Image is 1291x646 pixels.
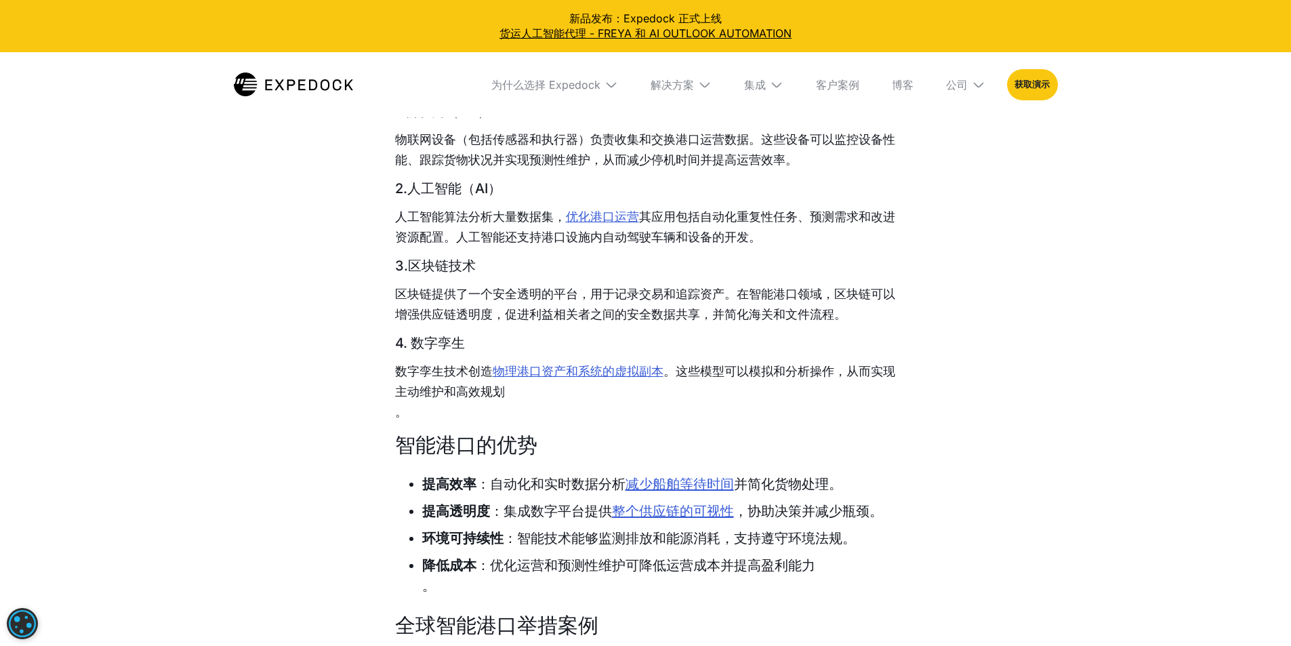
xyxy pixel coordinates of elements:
font: 环境可持续性 [422,530,504,546]
font: 新品发布：Expedock 正式上线 [569,12,722,25]
font: 解决方案 [651,78,694,92]
font: ：自动化和实时数据分析 [476,476,626,492]
font: 人工智能算法分析大量数据集， [395,209,566,224]
a: 博客 [881,52,924,117]
font: 客户案例 [816,78,859,92]
font: 优化港口运营 [566,209,639,224]
font: 物理港口资产和系统的虚拟副本 [493,364,663,378]
iframe: Chat Widget [1223,581,1291,646]
font: 。 [422,578,436,594]
font: 降低成本 [422,557,476,573]
a: 整个供应链的可视性 [612,501,734,521]
font: ，协助决策并减少瓶颈。 [734,503,883,519]
a: 客户案例 [805,52,870,117]
div: 公司 [935,52,996,117]
div: 解决方案 [640,52,722,117]
font: 整个供应链的可视性 [612,503,734,519]
div: 为什么选择 Expedock [480,52,629,117]
font: 货运人工智能代理 - FREYA 和 AI OUTLOOK AUTOMATION [499,26,792,40]
font: 为什么选择 Expedock [491,78,600,92]
font: 区块链提供了一个安全透明的平台，用于记录交易和追踪资产。在智能港口领域，区块链可以增强供应链透明度，促进利益相关者之间的安全数据共享，并简化海关和文件流程。 [395,287,895,321]
font: 其应用包括自动化重复性任务、预测需求和改进资源配置。人工智能还支持港口设施内自动驾驶车辆和设备的开发。 [395,209,895,244]
a: 货运人工智能代理 - FREYA 和 AI OUTLOOK AUTOMATION [11,26,1280,41]
div: 聊天小组件 [1223,581,1291,646]
a: 物理港口资产和系统的虚拟副本 [493,361,663,382]
font: 提高效率 [422,476,476,492]
font: ：智能技术能够监测排放和能源消耗，支持遵守环境法规。 [504,530,856,546]
font: 提高透明度 [422,503,490,519]
font: 智能港口的优势 [395,432,537,457]
font: ：优化运营和预测性维护可降低运营成本并提高盈利能力 [476,557,815,573]
font: 减少船舶等待时间 [626,476,734,492]
a: 优化港口运营 [566,207,639,227]
font: 3.区块链技术 [395,258,476,274]
font: 公司 [946,78,968,92]
font: 物联网设备（包括传感器和执行器）负责收集和交换港口运营数据。这些设备可以监控设备性能、跟踪货物状况并实现预测性维护，从而减少停机时间并提高运营效率。 [395,132,895,167]
font: 4. 数字孪生 [395,335,465,351]
a: 减少船舶等待时间 [626,474,734,494]
font: 2.人工智能（AI） [395,180,501,197]
div: 集成 [733,52,794,117]
font: 全球智能港口举措案例 [395,613,598,637]
font: 获取演示 [1015,79,1050,89]
font: 博客 [892,78,914,92]
font: 集成 [744,78,766,92]
a: 获取演示 [1007,69,1057,100]
font: 。 [395,405,407,419]
font: ：集成数字平台提供 [490,503,612,519]
font: 并简化货物处理。​ [734,476,842,492]
font: 数字孪生技术创造 [395,364,493,378]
